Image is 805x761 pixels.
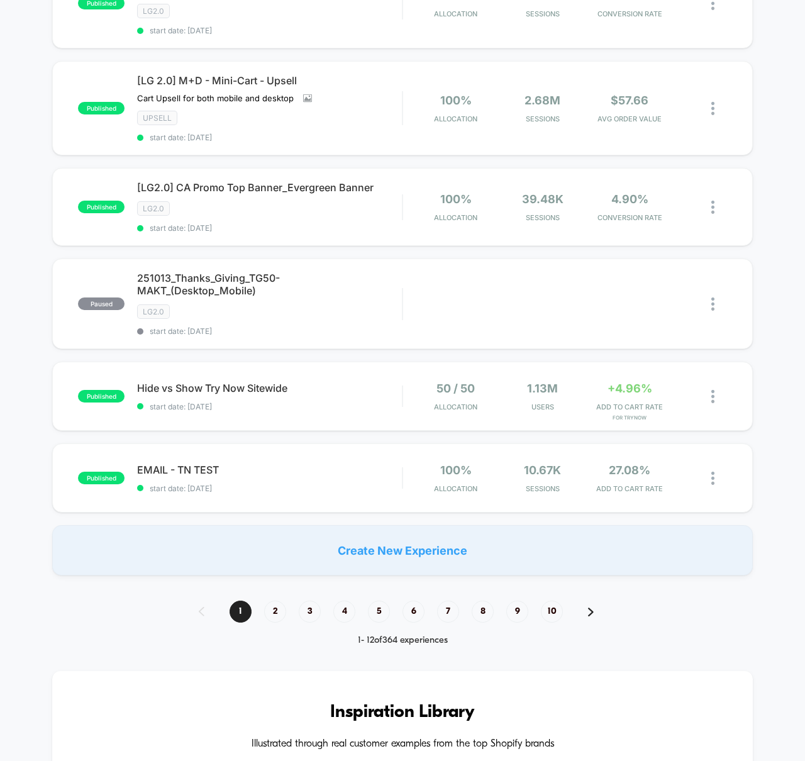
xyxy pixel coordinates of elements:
span: 39.48k [522,192,563,206]
span: AVG ORDER VALUE [589,114,670,123]
span: start date: [DATE] [137,326,402,336]
img: close [711,390,714,403]
span: 10 [541,601,563,623]
span: ADD TO CART RATE [589,403,670,411]
span: 2 [264,601,286,623]
img: pagination forward [588,608,594,616]
span: Allocation [434,114,477,123]
span: for TryNow [589,414,670,421]
span: 2.68M [525,94,560,107]
span: published [78,472,125,484]
span: 10.67k [524,464,561,477]
span: Cart Upsell for both mobile and desktop [137,93,294,103]
img: close [711,102,714,115]
span: 3 [299,601,321,623]
span: Hide vs Show Try Now Sitewide [137,382,402,394]
span: ADD TO CART RATE [589,484,670,493]
span: 100% [440,464,472,477]
span: Allocation [434,484,477,493]
span: Sessions [502,213,583,222]
span: Sessions [502,114,583,123]
span: 5 [368,601,390,623]
span: 4 [333,601,355,623]
span: Sessions [502,484,583,493]
span: 100% [440,94,472,107]
span: start date: [DATE] [137,133,402,142]
span: 50 / 50 [436,382,475,395]
span: published [78,201,125,213]
div: Create New Experience [52,525,753,575]
span: 100% [440,192,472,206]
span: start date: [DATE] [137,223,402,233]
h3: Inspiration Library [90,703,715,723]
span: paused [78,297,125,310]
span: 1.13M [527,382,558,395]
span: Allocation [434,403,477,411]
span: start date: [DATE] [137,26,402,35]
span: Allocation [434,213,477,222]
h4: Illustrated through real customer examples from the top Shopify brands [90,738,715,750]
span: CONVERSION RATE [589,9,670,18]
span: LG2.0 [137,304,170,319]
span: 7 [437,601,459,623]
span: 6 [402,601,425,623]
img: close [711,472,714,485]
span: Upsell [137,111,177,125]
span: published [78,102,125,114]
span: +4.96% [608,382,652,395]
span: LG2.0 [137,4,170,18]
span: [LG 2.0] M+D - Mini-Cart - Upsell [137,74,402,87]
span: CONVERSION RATE [589,213,670,222]
span: EMAIL - TN TEST [137,464,402,476]
div: 1 - 12 of 364 experiences [186,635,619,646]
span: 251013_Thanks_Giving_TG50-MAKT_(Desktop_Mobile) [137,272,402,297]
span: start date: [DATE] [137,484,402,493]
img: close [711,297,714,311]
span: LG2.0 [137,201,170,216]
span: published [78,390,125,403]
span: 9 [506,601,528,623]
span: 4.90% [611,192,648,206]
span: start date: [DATE] [137,402,402,411]
span: [LG2.0] CA Promo Top Banner_Evergreen Banner [137,181,402,194]
span: 8 [472,601,494,623]
span: 27.08% [609,464,650,477]
span: 1 [230,601,252,623]
span: Users [502,403,583,411]
span: Allocation [434,9,477,18]
span: $57.66 [611,94,648,107]
span: Sessions [502,9,583,18]
img: close [711,201,714,214]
